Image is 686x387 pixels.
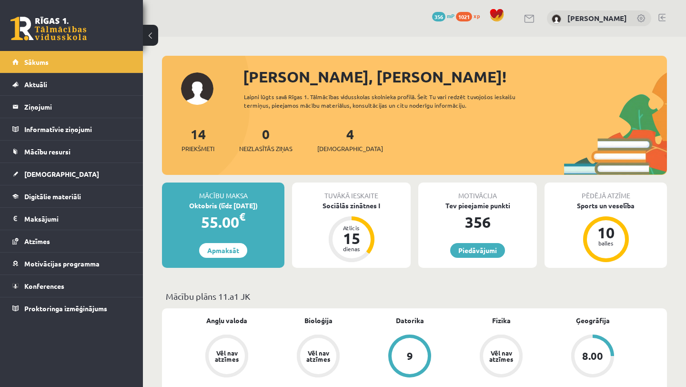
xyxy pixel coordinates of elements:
[337,225,366,231] div: Atlicis
[456,12,484,20] a: 1021 xp
[162,201,284,211] div: Oktobris (līdz [DATE])
[432,12,454,20] a: 356 mP
[12,118,131,140] a: Informatīvie ziņojumi
[12,163,131,185] a: [DEMOGRAPHIC_DATA]
[213,350,240,362] div: Vēl nav atzīmes
[567,13,627,23] a: [PERSON_NAME]
[364,335,455,379] a: 9
[24,118,131,140] legend: Informatīvie ziņojumi
[243,65,667,88] div: [PERSON_NAME], [PERSON_NAME]!
[447,12,454,20] span: mP
[455,335,547,379] a: Vēl nav atzīmes
[418,183,537,201] div: Motivācija
[292,183,411,201] div: Tuvākā ieskaite
[244,92,547,110] div: Laipni lūgts savā Rīgas 1. Tālmācības vidusskolas skolnieka profilā. Šeit Tu vari redzēt tuvojošo...
[488,350,514,362] div: Vēl nav atzīmes
[317,125,383,153] a: 4[DEMOGRAPHIC_DATA]
[545,201,667,211] div: Sports un veselība
[456,12,472,21] span: 1021
[12,185,131,207] a: Digitālie materiāli
[12,230,131,252] a: Atzīmes
[418,211,537,234] div: 356
[272,335,364,379] a: Vēl nav atzīmes
[239,210,245,224] span: €
[206,316,247,326] a: Angļu valoda
[239,125,293,153] a: 0Neizlasītās ziņas
[582,351,603,361] div: 8.00
[162,183,284,201] div: Mācību maksa
[592,240,620,246] div: balles
[12,297,131,319] a: Proktoringa izmēģinājums
[10,17,87,41] a: Rīgas 1. Tālmācības vidusskola
[12,208,131,230] a: Maksājumi
[450,243,505,258] a: Piedāvājumi
[576,316,610,326] a: Ģeogrāfija
[24,208,131,230] legend: Maksājumi
[292,201,411,211] div: Sociālās zinātnes I
[199,243,247,258] a: Apmaksāt
[24,237,50,245] span: Atzīmes
[407,351,413,361] div: 9
[12,253,131,275] a: Motivācijas programma
[545,183,667,201] div: Pēdējā atzīme
[181,335,272,379] a: Vēl nav atzīmes
[24,259,100,268] span: Motivācijas programma
[432,12,445,21] span: 356
[24,58,49,66] span: Sākums
[547,335,638,379] a: 8.00
[24,96,131,118] legend: Ziņojumi
[305,350,332,362] div: Vēl nav atzīmes
[162,211,284,234] div: 55.00
[304,316,333,326] a: Bioloģija
[24,147,71,156] span: Mācību resursi
[317,144,383,153] span: [DEMOGRAPHIC_DATA]
[396,316,424,326] a: Datorika
[182,144,214,153] span: Priekšmeti
[12,51,131,73] a: Sākums
[418,201,537,211] div: Tev pieejamie punkti
[12,96,131,118] a: Ziņojumi
[545,201,667,264] a: Sports un veselība 10 balles
[492,316,511,326] a: Fizika
[239,144,293,153] span: Neizlasītās ziņas
[552,14,561,24] img: Gabriela Annija Andersone
[182,125,214,153] a: 14Priekšmeti
[24,80,47,89] span: Aktuāli
[166,290,663,303] p: Mācību plāns 11.a1 JK
[337,231,366,246] div: 15
[24,282,64,290] span: Konferences
[24,304,107,313] span: Proktoringa izmēģinājums
[292,201,411,264] a: Sociālās zinātnes I Atlicis 15 dienas
[24,192,81,201] span: Digitālie materiāli
[12,275,131,297] a: Konferences
[474,12,480,20] span: xp
[12,73,131,95] a: Aktuāli
[24,170,99,178] span: [DEMOGRAPHIC_DATA]
[337,246,366,252] div: dienas
[12,141,131,163] a: Mācību resursi
[592,225,620,240] div: 10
